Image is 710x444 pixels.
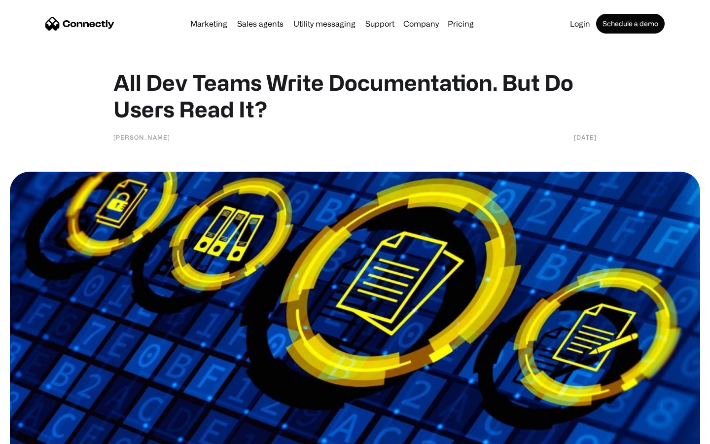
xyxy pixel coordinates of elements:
[233,20,287,28] a: Sales agents
[444,20,478,28] a: Pricing
[10,427,59,441] aside: Language selected: English
[361,20,398,28] a: Support
[186,20,231,28] a: Marketing
[596,14,665,34] a: Schedule a demo
[289,20,359,28] a: Utility messaging
[113,132,170,142] div: [PERSON_NAME]
[566,20,594,28] a: Login
[113,69,597,122] h1: All Dev Teams Write Documentation. But Do Users Read It?
[403,17,439,31] div: Company
[574,132,597,142] div: [DATE]
[20,427,59,441] ul: Language list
